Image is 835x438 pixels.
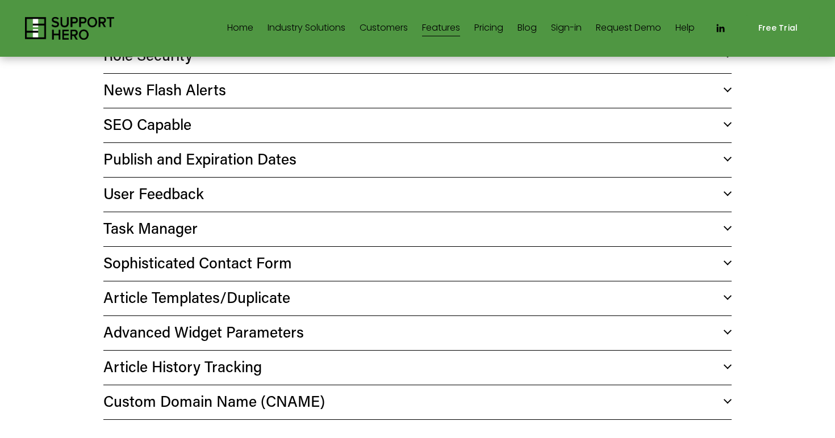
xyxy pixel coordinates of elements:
span: Article Templates/Duplicate [103,287,723,307]
span: Task Manager [103,218,723,238]
span: User Feedback [103,183,723,203]
button: Article History Tracking [103,351,731,385]
button: SEO Capable [103,108,731,142]
button: Custom Domain Name (CNAME) [103,385,731,419]
a: Blog [517,19,537,37]
a: Free Trial [746,15,810,41]
span: SEO Capable [103,114,723,134]
span: News Flash Alerts [103,79,723,99]
a: Help [675,19,695,37]
span: Sophisticated Contact Form [103,252,723,272]
span: Article History Tracking [103,356,723,376]
button: Article Templates/Duplicate [103,281,731,315]
a: Sign-in [551,19,582,37]
a: Pricing [474,19,503,37]
button: Sophisticated Contact Form [103,247,731,281]
button: User Feedback [103,178,731,212]
a: Request Demo [596,19,661,37]
span: Industry Solutions [268,20,345,36]
a: LinkedIn [715,23,726,34]
button: Publish and Expiration Dates [103,143,731,177]
button: Task Manager [103,212,731,246]
img: Support Hero [25,17,114,40]
button: News Flash Alerts [103,74,731,108]
a: Features [422,19,460,37]
a: Home [227,19,253,37]
span: Advanced Widget Parameters [103,322,723,342]
a: Customers [360,19,408,37]
a: folder dropdown [268,19,345,37]
span: Custom Domain Name (CNAME) [103,391,723,411]
span: Publish and Expiration Dates [103,149,723,169]
button: Advanced Widget Parameters [103,316,731,350]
